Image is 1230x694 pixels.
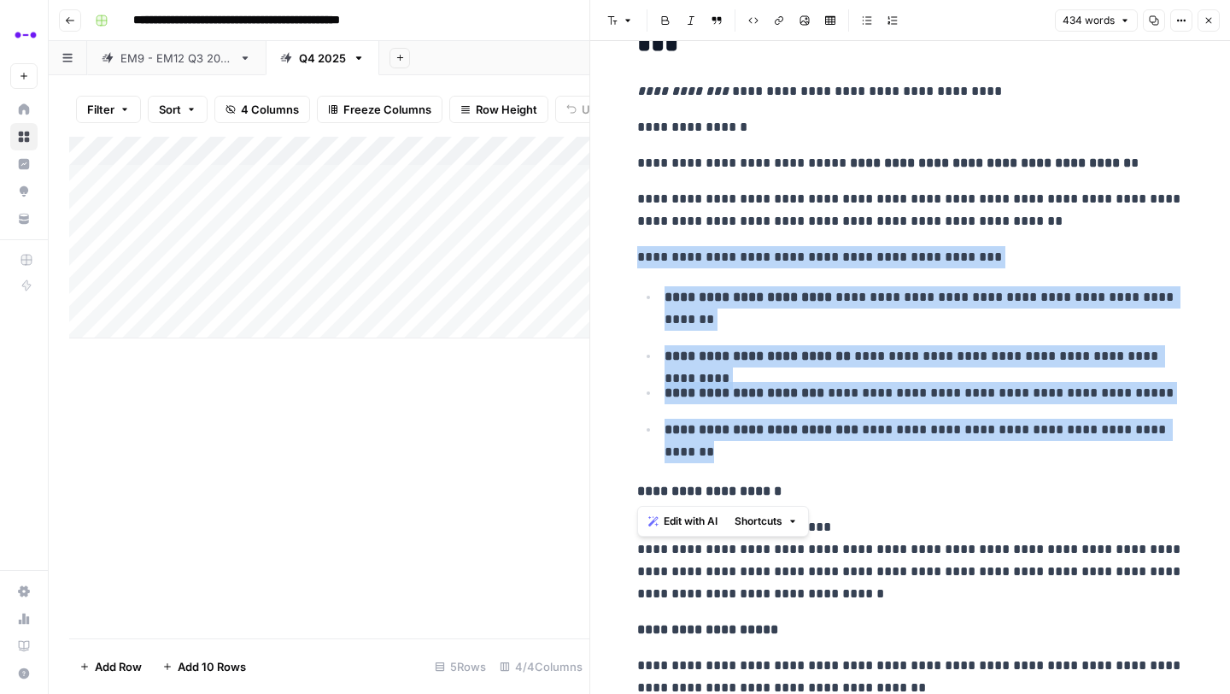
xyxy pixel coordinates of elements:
a: EM9 - EM12 Q3 2025 [87,41,266,75]
a: Learning Hub [10,632,38,660]
span: Add Row [95,658,142,675]
button: 4 Columns [214,96,310,123]
button: Help + Support [10,660,38,687]
div: EM9 - EM12 Q3 2025 [120,50,232,67]
a: Usage [10,605,38,632]
span: Add 10 Rows [178,658,246,675]
span: Filter [87,101,114,118]
button: Freeze Columns [317,96,442,123]
button: Workspace: Abacum [10,14,38,56]
button: Filter [76,96,141,123]
div: 5 Rows [428,653,493,680]
button: Add Row [69,653,152,680]
a: Settings [10,578,38,605]
a: Home [10,96,38,123]
button: Edit with AI [641,510,724,532]
a: Browse [10,123,38,150]
button: Shortcuts [728,510,805,532]
span: Edit with AI [664,514,717,529]
button: 434 words [1055,9,1138,32]
span: Row Height [476,101,537,118]
button: Undo [555,96,622,123]
span: Sort [159,101,181,118]
button: Row Height [449,96,548,123]
span: Shortcuts [735,514,782,529]
div: 4/4 Columns [493,653,589,680]
button: Sort [148,96,208,123]
a: Insights [10,150,38,178]
a: Q4 2025 [266,41,379,75]
a: Opportunities [10,178,38,205]
button: Add 10 Rows [152,653,256,680]
a: Your Data [10,205,38,232]
span: 434 words [1063,13,1115,28]
span: Freeze Columns [343,101,431,118]
span: 4 Columns [241,101,299,118]
img: Abacum Logo [10,20,41,50]
div: Q4 2025 [299,50,346,67]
